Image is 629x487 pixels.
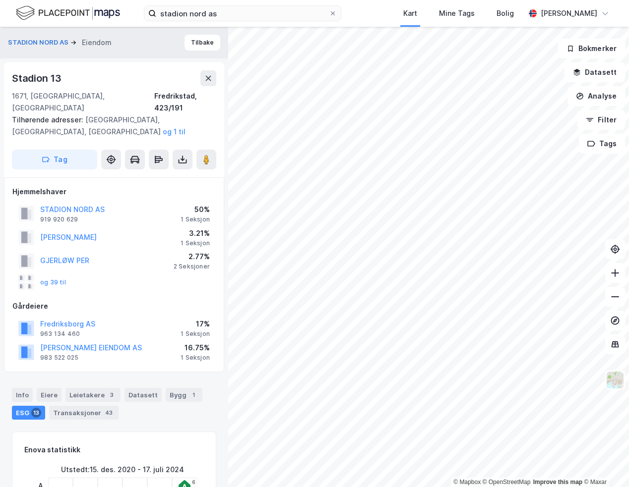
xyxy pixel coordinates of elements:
[107,390,117,400] div: 3
[65,388,121,402] div: Leietakere
[37,388,62,402] div: Eiere
[541,7,597,19] div: [PERSON_NAME]
[439,7,475,19] div: Mine Tags
[174,263,210,271] div: 2 Seksjoner
[606,371,625,389] img: Z
[12,186,216,198] div: Hjemmelshaver
[181,342,210,354] div: 16.75%
[12,388,33,402] div: Info
[16,4,120,22] img: logo.f888ab2527a4732fd821a326f86c7f29.svg
[61,464,184,476] div: Utstedt : 15. des. 2020 - 17. juli 2024
[24,444,80,456] div: Enova statistikk
[154,90,216,114] div: Fredrikstad, 423/191
[12,115,85,124] span: Tilhørende adresser:
[12,114,208,138] div: [GEOGRAPHIC_DATA], [GEOGRAPHIC_DATA], [GEOGRAPHIC_DATA]
[31,408,41,418] div: 13
[567,86,625,106] button: Analyse
[181,354,210,362] div: 1 Seksjon
[8,38,70,48] button: STADION NORD AS
[12,300,216,312] div: Gårdeiere
[166,388,202,402] div: Bygg
[40,216,78,223] div: 919 920 629
[189,390,198,400] div: 1
[12,406,45,420] div: ESG
[12,70,63,86] div: Stadion 13
[40,354,78,362] div: 983 522 025
[156,6,329,21] input: Søk på adresse, matrikkel, gårdeiere, leietakere eller personer
[565,62,625,82] button: Datasett
[125,388,162,402] div: Datasett
[181,227,210,239] div: 3.21%
[577,110,625,130] button: Filter
[82,37,112,49] div: Eiendom
[49,406,119,420] div: Transaksjoner
[403,7,417,19] div: Kart
[497,7,514,19] div: Bolig
[181,318,210,330] div: 17%
[558,39,625,58] button: Bokmerker
[174,251,210,263] div: 2.77%
[185,35,220,51] button: Tilbake
[579,439,629,487] iframe: Chat Widget
[533,479,582,486] a: Improve this map
[103,408,115,418] div: 43
[192,479,195,485] div: 6
[40,330,80,338] div: 963 134 460
[453,479,481,486] a: Mapbox
[181,216,210,223] div: 1 Seksjon
[579,134,625,154] button: Tags
[12,90,154,114] div: 1671, [GEOGRAPHIC_DATA], [GEOGRAPHIC_DATA]
[12,150,97,169] button: Tag
[181,239,210,247] div: 1 Seksjon
[483,479,531,486] a: OpenStreetMap
[181,204,210,216] div: 50%
[181,330,210,338] div: 1 Seksjon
